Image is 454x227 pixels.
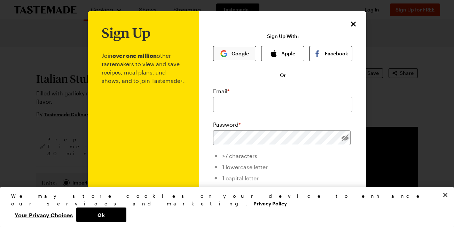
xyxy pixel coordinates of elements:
span: 1 lowercase letter [222,164,268,170]
b: over one million [112,52,157,59]
button: Ok [76,208,126,222]
label: Password [213,120,241,129]
span: 1 capital letter [222,175,259,181]
button: Google [213,46,256,61]
span: 1 number [222,186,246,193]
a: More information about your privacy, opens in a new tab [253,200,287,206]
label: Email [213,87,229,95]
button: Close [349,19,358,29]
button: Apple [261,46,304,61]
h1: Sign Up [102,25,150,40]
button: Close [438,187,453,203]
div: Privacy [11,192,437,222]
span: >7 characters [222,152,257,159]
span: Or [280,72,286,79]
button: Your Privacy Choices [11,208,76,222]
div: We may store cookies on your device to enhance our services and marketing. [11,192,437,208]
button: Facebook [309,46,352,61]
p: Sign Up With: [267,33,299,39]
